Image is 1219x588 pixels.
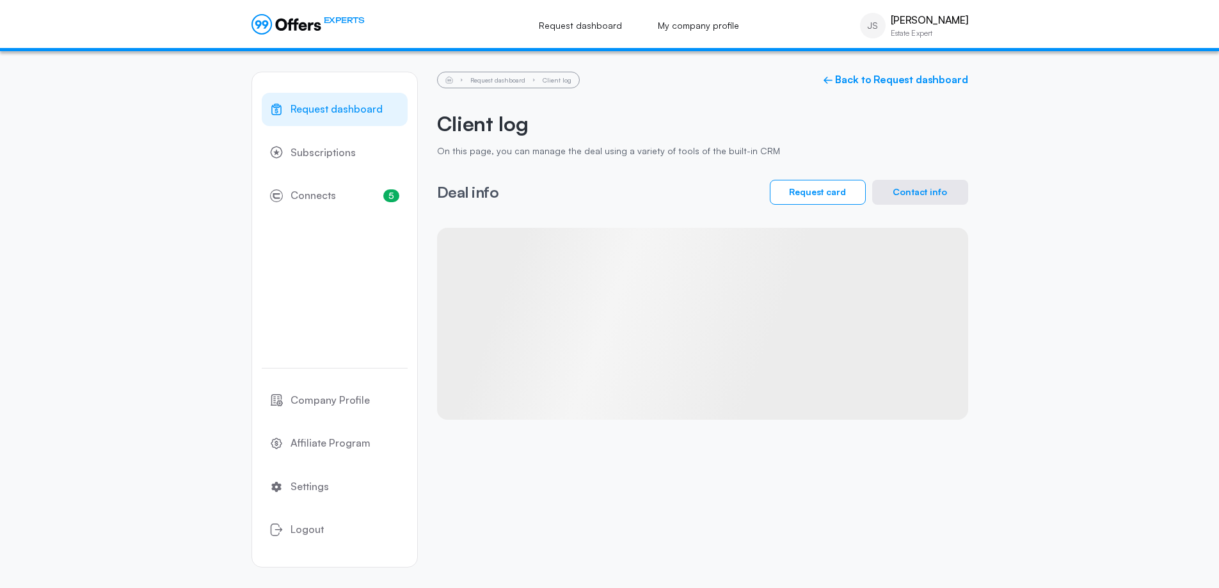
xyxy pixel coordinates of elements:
h3: Deal info [437,184,499,200]
a: Request dashboard [262,93,408,126]
span: Request dashboard [291,101,383,118]
span: Company Profile [291,392,370,409]
a: Affiliate Program [262,427,408,460]
a: Company Profile [262,384,408,417]
a: Request dashboard [470,76,525,84]
a: Request dashboard [525,12,636,40]
span: Subscriptions [291,145,356,161]
a: ← Back to Request dashboard [823,74,968,86]
button: Logout [262,513,408,546]
span: Affiliate Program [291,435,370,452]
li: Client log [543,77,571,83]
span: EXPERTS [324,14,365,26]
span: JS [868,19,878,32]
p: Estate Expert [891,29,968,37]
span: Logout [291,521,324,538]
a: My company profile [644,12,753,40]
a: EXPERTS [251,14,365,35]
span: Connects [291,187,336,204]
p: [PERSON_NAME] [891,14,968,26]
button: Contact info [872,180,968,205]
h2: Client log [437,111,968,136]
a: Settings [262,470,408,504]
button: Request card [770,180,866,205]
p: On this page, you can manage the deal using a variety of tools of the built-in CRM [437,146,968,157]
span: 5 [383,189,399,202]
span: Settings [291,479,329,495]
a: Connects5 [262,179,408,212]
a: Subscriptions [262,136,408,170]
